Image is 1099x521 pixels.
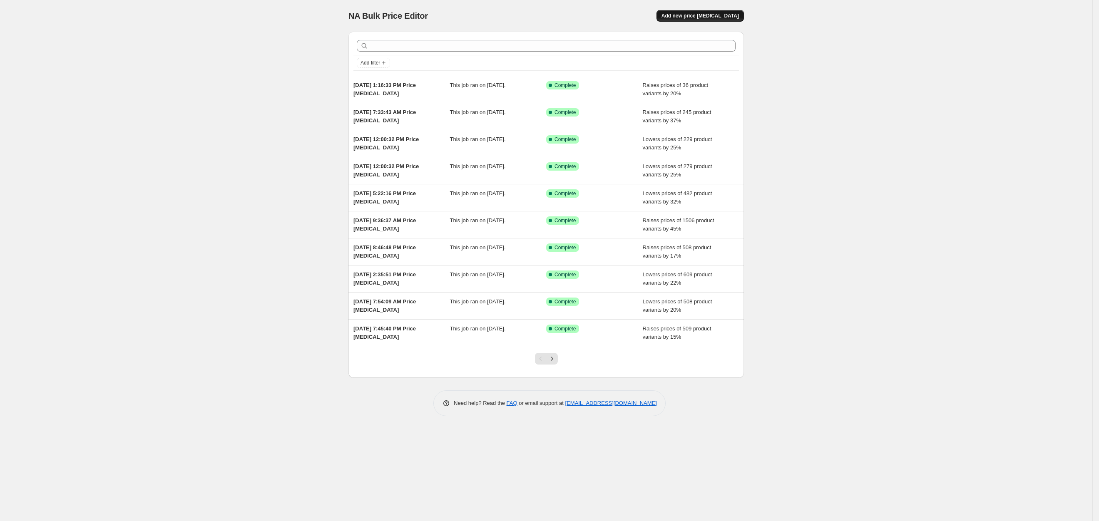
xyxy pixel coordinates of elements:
[357,58,390,68] button: Add filter
[507,400,517,406] a: FAQ
[554,82,576,89] span: Complete
[353,271,416,286] span: [DATE] 2:35:51 PM Price [MEDICAL_DATA]
[554,163,576,170] span: Complete
[565,400,657,406] a: [EMAIL_ADDRESS][DOMAIN_NAME]
[454,400,507,406] span: Need help? Read the
[554,298,576,305] span: Complete
[353,298,416,313] span: [DATE] 7:54:09 AM Price [MEDICAL_DATA]
[353,82,416,97] span: [DATE] 1:16:33 PM Price [MEDICAL_DATA]
[353,325,416,340] span: [DATE] 7:45:40 PM Price [MEDICAL_DATA]
[554,109,576,116] span: Complete
[450,325,506,332] span: This job ran on [DATE].
[643,190,712,205] span: Lowers prices of 482 product variants by 32%
[353,136,419,151] span: [DATE] 12:00:32 PM Price [MEDICAL_DATA]
[450,109,506,115] span: This job ran on [DATE].
[353,163,419,178] span: [DATE] 12:00:32 PM Price [MEDICAL_DATA]
[450,163,506,169] span: This job ran on [DATE].
[353,109,416,124] span: [DATE] 7:33:43 AM Price [MEDICAL_DATA]
[554,244,576,251] span: Complete
[450,82,506,88] span: This job ran on [DATE].
[554,271,576,278] span: Complete
[554,325,576,332] span: Complete
[546,353,558,365] button: Next
[353,244,416,259] span: [DATE] 8:46:48 PM Price [MEDICAL_DATA]
[643,163,712,178] span: Lowers prices of 279 product variants by 25%
[353,190,416,205] span: [DATE] 5:22:16 PM Price [MEDICAL_DATA]
[643,271,712,286] span: Lowers prices of 609 product variants by 22%
[643,298,712,313] span: Lowers prices of 508 product variants by 20%
[361,60,380,66] span: Add filter
[643,217,714,232] span: Raises prices of 1506 product variants by 45%
[554,136,576,143] span: Complete
[517,400,565,406] span: or email support at
[353,217,416,232] span: [DATE] 9:36:37 AM Price [MEDICAL_DATA]
[450,271,506,278] span: This job ran on [DATE].
[535,353,558,365] nav: Pagination
[450,136,506,142] span: This job ran on [DATE].
[661,12,739,19] span: Add new price [MEDICAL_DATA]
[554,190,576,197] span: Complete
[554,217,576,224] span: Complete
[643,244,711,259] span: Raises prices of 508 product variants by 17%
[643,325,711,340] span: Raises prices of 509 product variants by 15%
[450,244,506,251] span: This job ran on [DATE].
[348,11,428,20] span: NA Bulk Price Editor
[450,190,506,196] span: This job ran on [DATE].
[643,109,711,124] span: Raises prices of 245 product variants by 37%
[643,136,712,151] span: Lowers prices of 229 product variants by 25%
[656,10,744,22] button: Add new price [MEDICAL_DATA]
[450,217,506,223] span: This job ran on [DATE].
[450,298,506,305] span: This job ran on [DATE].
[643,82,709,97] span: Raises prices of 36 product variants by 20%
